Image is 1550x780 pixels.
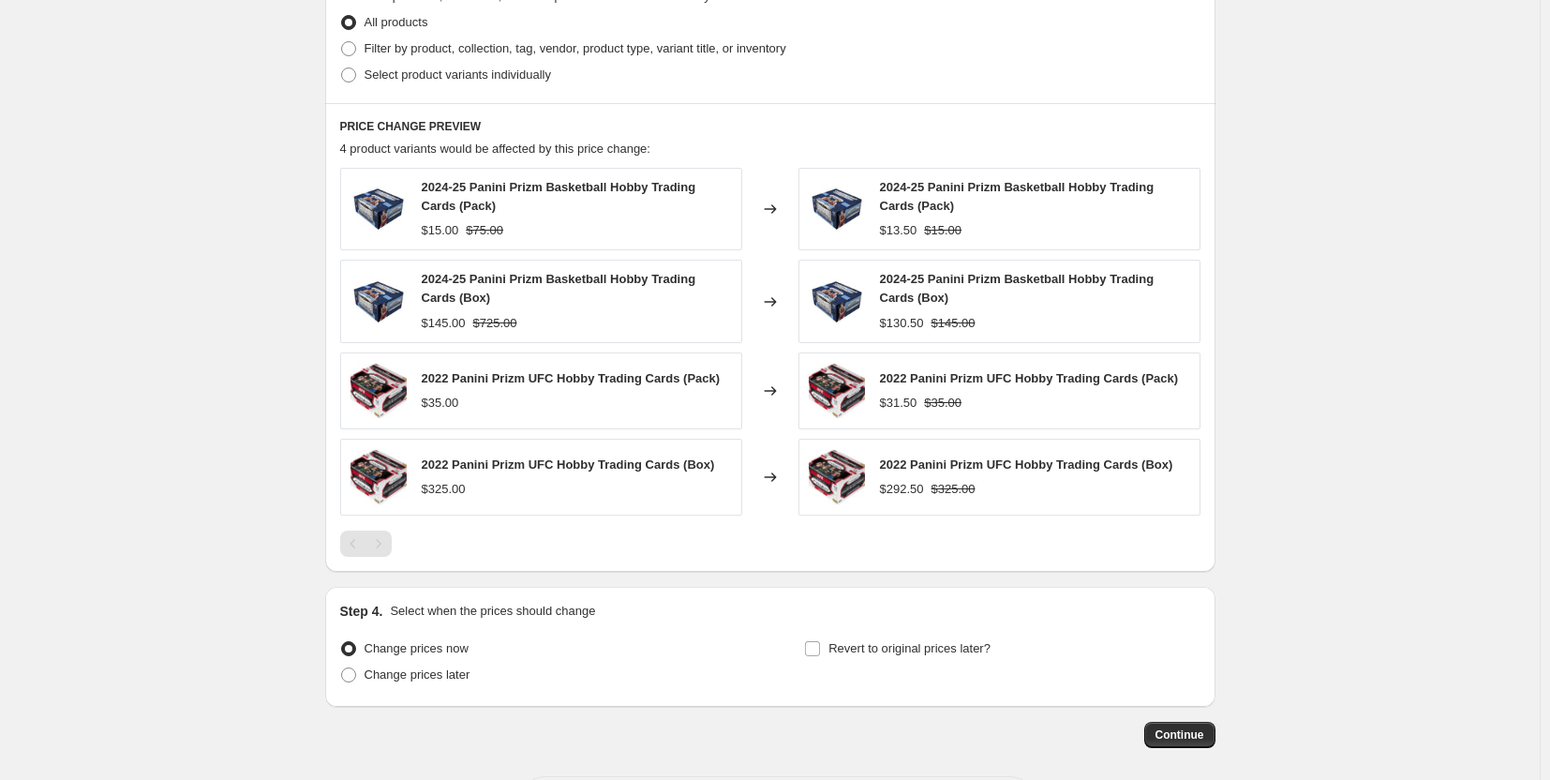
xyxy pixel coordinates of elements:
div: $325.00 [422,480,466,499]
strike: $145.00 [931,314,976,333]
span: 2022 Panini Prizm UFC Hobby Trading Cards (Pack) [880,371,1179,385]
div: $145.00 [422,314,466,333]
nav: Pagination [340,531,392,557]
h2: Step 4. [340,602,383,621]
strike: $35.00 [924,394,961,412]
div: $292.50 [880,480,924,499]
img: d66af18e2c104a3c914734af5e4d7b13_tplv-fhlh96nyum-resize-jpeg_800_800_80x.jpg [350,274,407,330]
span: Revert to original prices later? [828,641,991,655]
span: 2022 Panini Prizm UFC Hobby Trading Cards (Pack) [422,371,721,385]
strike: $15.00 [924,221,961,240]
img: d66af18e2c104a3c914734af5e4d7b13_tplv-fhlh96nyum-resize-jpeg_800_800_80x.jpg [809,181,865,237]
span: Continue [1155,727,1204,742]
img: 288540f6c7574adba72feae5a8f5743c_tplv-fhlh96nyum-resize-jpeg_800_800_80x.jpg [809,449,865,505]
div: $15.00 [422,221,459,240]
span: 2024-25 Panini Prizm Basketball Hobby Trading Cards (Pack) [422,180,696,213]
span: Change prices now [365,641,469,655]
span: 4 product variants would be affected by this price change: [340,142,650,156]
span: Select product variants individually [365,67,551,82]
img: d66af18e2c104a3c914734af5e4d7b13_tplv-fhlh96nyum-resize-jpeg_800_800_80x.jpg [350,181,407,237]
div: $35.00 [422,394,459,412]
span: All products [365,15,428,29]
span: Change prices later [365,667,470,682]
h6: PRICE CHANGE PREVIEW [340,119,1200,134]
button: Continue [1144,722,1215,748]
span: 2024-25 Panini Prizm Basketball Hobby Trading Cards (Pack) [880,180,1155,213]
strike: $75.00 [466,221,503,240]
strike: $725.00 [473,314,517,333]
img: d66af18e2c104a3c914734af5e4d7b13_tplv-fhlh96nyum-resize-jpeg_800_800_80x.jpg [809,274,865,330]
div: $130.50 [880,314,924,333]
p: Select when the prices should change [390,602,595,621]
span: 2022 Panini Prizm UFC Hobby Trading Cards (Box) [880,457,1173,472]
img: 288540f6c7574adba72feae5a8f5743c_tplv-fhlh96nyum-resize-jpeg_800_800_80x.jpg [350,449,407,505]
span: 2024-25 Panini Prizm Basketball Hobby Trading Cards (Box) [422,272,696,305]
strike: $325.00 [931,480,976,499]
span: 2022 Panini Prizm UFC Hobby Trading Cards (Box) [422,457,715,472]
span: Filter by product, collection, tag, vendor, product type, variant title, or inventory [365,41,786,55]
img: 288540f6c7574adba72feae5a8f5743c_tplv-fhlh96nyum-resize-jpeg_800_800_80x.jpg [350,363,407,419]
span: 2024-25 Panini Prizm Basketball Hobby Trading Cards (Box) [880,272,1155,305]
img: 288540f6c7574adba72feae5a8f5743c_tplv-fhlh96nyum-resize-jpeg_800_800_80x.jpg [809,363,865,419]
div: $13.50 [880,221,917,240]
div: $31.50 [880,394,917,412]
